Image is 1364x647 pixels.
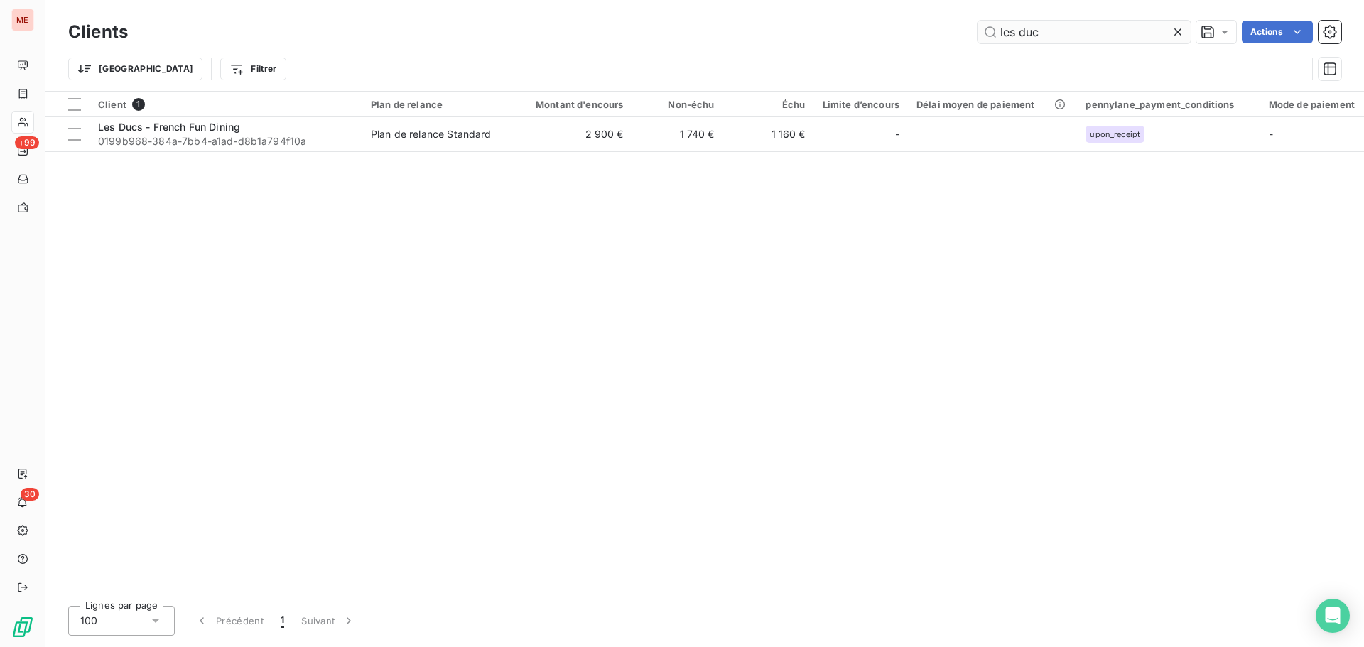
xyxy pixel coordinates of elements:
[132,98,145,111] span: 1
[1090,130,1140,138] span: upon_receipt
[80,614,97,628] span: 100
[895,127,899,141] span: -
[632,117,723,151] td: 1 740 €
[220,58,286,80] button: Filtrer
[1269,128,1273,140] span: -
[510,117,632,151] td: 2 900 €
[272,606,293,636] button: 1
[98,121,240,133] span: Les Ducs - French Fun Dining
[1242,21,1313,43] button: Actions
[281,614,284,628] span: 1
[98,134,354,148] span: 0199b968-384a-7bb4-a1ad-d8b1a794f10a
[21,488,39,501] span: 30
[371,127,492,141] div: Plan de relance Standard
[186,606,272,636] button: Précédent
[732,99,806,110] div: Échu
[11,9,34,31] div: ME
[1086,99,1251,110] div: pennylane_payment_conditions
[641,99,715,110] div: Non-échu
[916,99,1068,110] div: Délai moyen de paiement
[723,117,814,151] td: 1 160 €
[978,21,1191,43] input: Rechercher
[1316,599,1350,633] div: Open Intercom Messenger
[293,606,364,636] button: Suivant
[11,616,34,638] img: Logo LeanPay
[823,99,899,110] div: Limite d’encours
[15,136,39,149] span: +99
[519,99,624,110] div: Montant d'encours
[68,19,128,45] h3: Clients
[68,58,202,80] button: [GEOGRAPHIC_DATA]
[371,99,502,110] div: Plan de relance
[98,99,126,110] span: Client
